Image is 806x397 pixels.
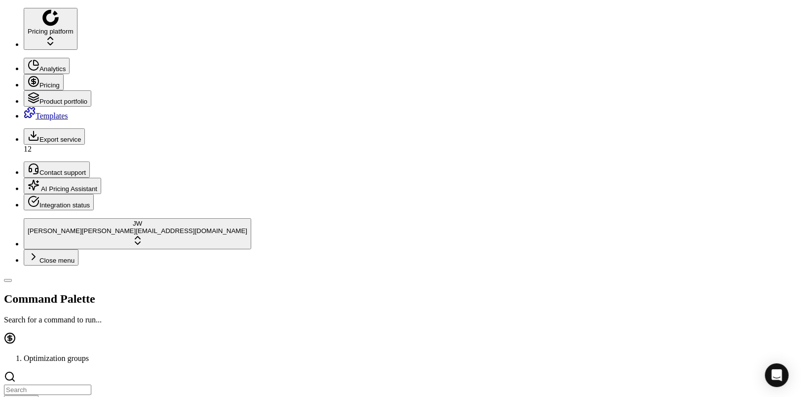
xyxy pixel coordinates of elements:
[133,220,142,227] span: JW
[24,354,89,362] span: Optimization groups
[28,28,74,35] span: Pricing platform
[24,128,85,145] button: Export service
[765,363,789,387] div: Open Intercom Messenger
[39,81,60,89] span: Pricing
[4,354,802,363] nav: breadcrumb
[39,257,75,264] span: Close menu
[24,218,251,249] button: JW[PERSON_NAME][PERSON_NAME][EMAIL_ADDRESS][DOMAIN_NAME]
[36,112,68,120] span: Templates
[24,194,94,210] button: Integration status
[24,112,68,120] a: Templates
[39,169,86,176] span: Contact support
[39,201,90,209] span: Integration status
[24,58,70,74] button: Analytics
[24,74,64,90] button: Pricing
[24,161,90,178] button: Contact support
[24,249,78,266] button: Close menu
[4,316,802,324] p: Search for a command to run...
[4,385,91,395] input: Search
[39,65,66,73] span: Analytics
[4,292,802,306] h2: Command Palette
[4,279,12,282] button: Toggle Sidebar
[24,8,77,50] button: Pricing platform
[28,227,82,235] span: [PERSON_NAME]
[39,185,97,193] span: AI Pricing Assistant
[24,145,802,154] div: 12
[39,98,87,105] span: Product portfolio
[24,90,91,107] button: Product portfolio
[39,136,81,143] span: Export service
[24,178,101,194] button: AI Pricing Assistant
[82,227,248,235] span: [PERSON_NAME][EMAIL_ADDRESS][DOMAIN_NAME]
